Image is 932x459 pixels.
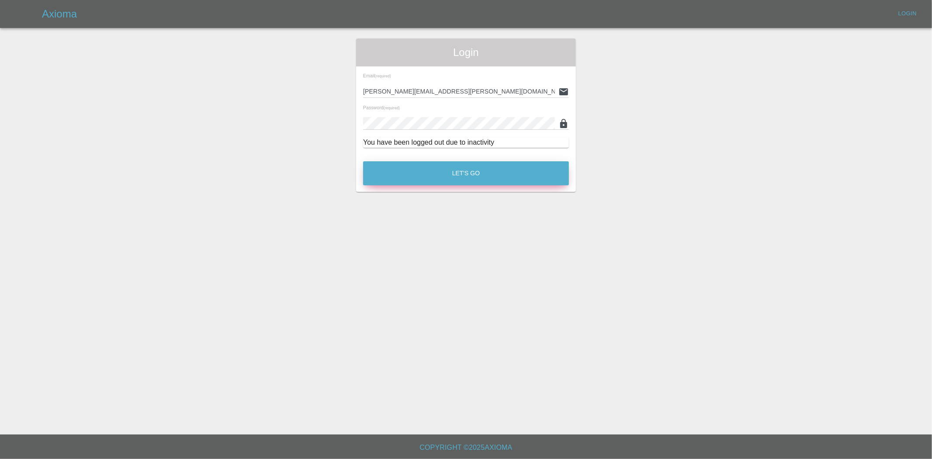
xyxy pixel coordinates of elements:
[42,7,77,21] h5: Axioma
[894,7,922,21] a: Login
[363,137,569,148] div: You have been logged out due to inactivity
[363,105,400,110] span: Password
[363,161,569,185] button: Let's Go
[7,442,925,454] h6: Copyright © 2025 Axioma
[363,45,569,59] span: Login
[375,74,391,78] small: (required)
[384,106,400,110] small: (required)
[363,73,391,78] span: Email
